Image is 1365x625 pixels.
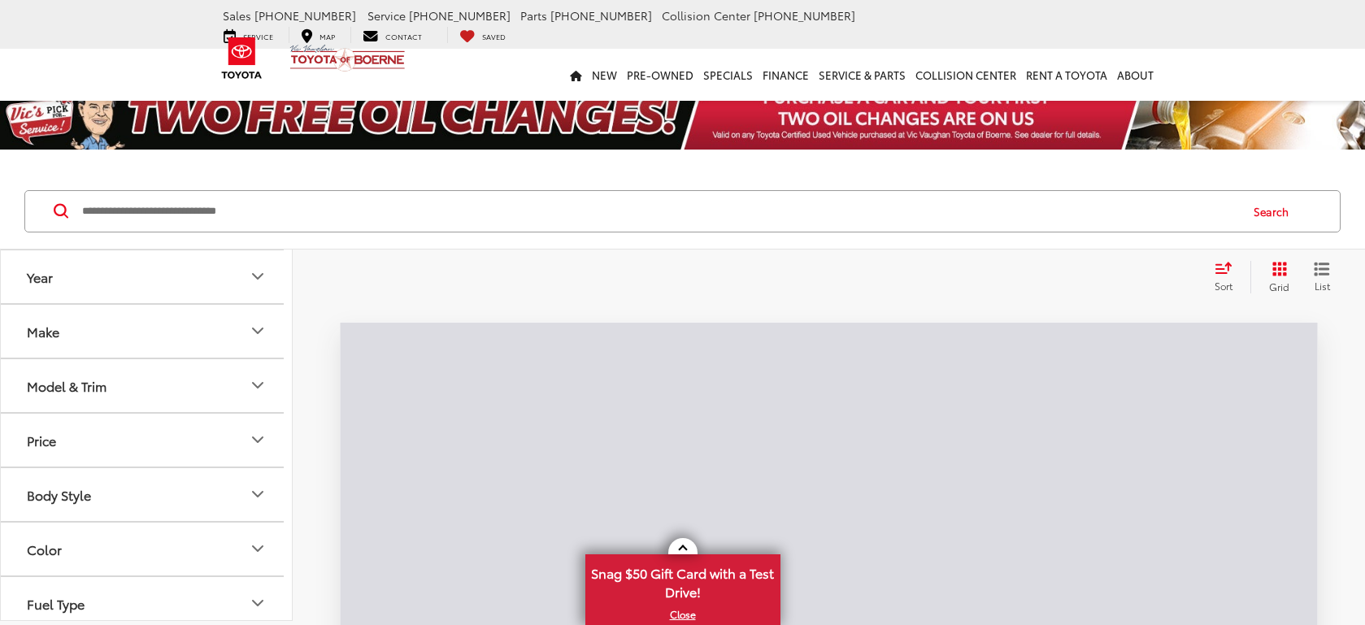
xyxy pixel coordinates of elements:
button: Select sort value [1206,261,1250,293]
div: Make [248,321,267,341]
img: Vic Vaughan Toyota of Boerne [289,44,406,72]
span: Snag $50 Gift Card with a Test Drive! [587,556,779,605]
div: Year [27,269,53,284]
a: Service [211,27,285,43]
div: Color [27,541,62,557]
span: Grid [1269,280,1289,293]
div: Fuel Type [248,593,267,613]
a: Finance [758,49,814,101]
a: Rent a Toyota [1021,49,1112,101]
a: My Saved Vehicles [447,27,518,43]
div: Model & Trim [248,375,267,395]
img: Toyota [211,32,272,85]
a: About [1112,49,1159,101]
button: ColorColor [1,523,293,575]
a: Contact [350,27,434,43]
span: Service [367,7,406,24]
div: Price [27,432,56,448]
input: Search by Make, Model, or Keyword [80,192,1238,231]
button: List View [1302,261,1342,293]
span: Sales [223,7,251,24]
button: Search [1238,191,1312,232]
span: Sort [1215,279,1232,293]
span: [PHONE_NUMBER] [409,7,511,24]
span: Collision Center [662,7,750,24]
div: Make [27,323,59,339]
div: Body Style [248,484,267,504]
button: Body StyleBody Style [1,468,293,521]
button: Grid View [1250,261,1302,293]
a: Pre-Owned [622,49,698,101]
div: Model & Trim [27,378,107,393]
span: Parts [520,7,547,24]
a: New [587,49,622,101]
button: Model & TrimModel & Trim [1,359,293,412]
span: [PHONE_NUMBER] [550,7,652,24]
a: Collision Center [911,49,1021,101]
span: Saved [482,31,506,41]
div: Fuel Type [27,596,85,611]
span: [PHONE_NUMBER] [754,7,855,24]
span: List [1314,279,1330,293]
a: Specials [698,49,758,101]
button: PricePrice [1,414,293,467]
button: YearYear [1,250,293,303]
div: Body Style [27,487,91,502]
a: Service & Parts: Opens in a new tab [814,49,911,101]
div: Year [248,267,267,286]
button: MakeMake [1,305,293,358]
span: [PHONE_NUMBER] [254,7,356,24]
a: Map [289,27,347,43]
a: Home [565,49,587,101]
div: Color [248,539,267,558]
div: Price [248,430,267,449]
